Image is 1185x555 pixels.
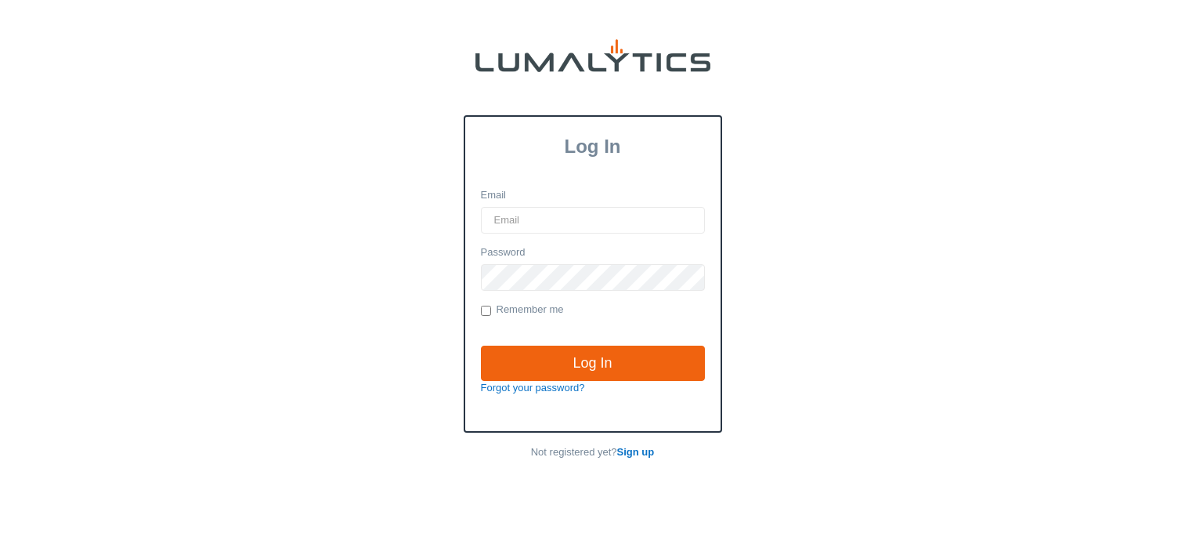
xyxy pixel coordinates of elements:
[481,245,526,260] label: Password
[481,346,705,382] input: Log In
[464,445,722,460] p: Not registered yet?
[481,207,705,234] input: Email
[481,303,564,318] label: Remember me
[617,446,655,458] a: Sign up
[481,188,507,203] label: Email
[475,39,710,72] img: lumalytics-black-e9b537c871f77d9ce8d3a6940f85695cd68c596e3f819dc492052d1098752254.png
[465,136,721,158] h3: Log In
[481,382,585,394] a: Forgot your password?
[481,306,491,316] input: Remember me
